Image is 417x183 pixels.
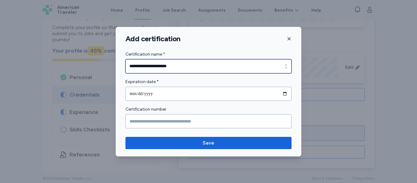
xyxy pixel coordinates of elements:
label: Expiration date * [125,78,292,86]
button: Save [125,137,292,149]
input: Certification number [125,114,292,128]
span: Save [203,139,214,147]
label: Certification number [125,106,292,113]
h1: Add certification [125,34,180,43]
label: Certification name * [125,51,292,58]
